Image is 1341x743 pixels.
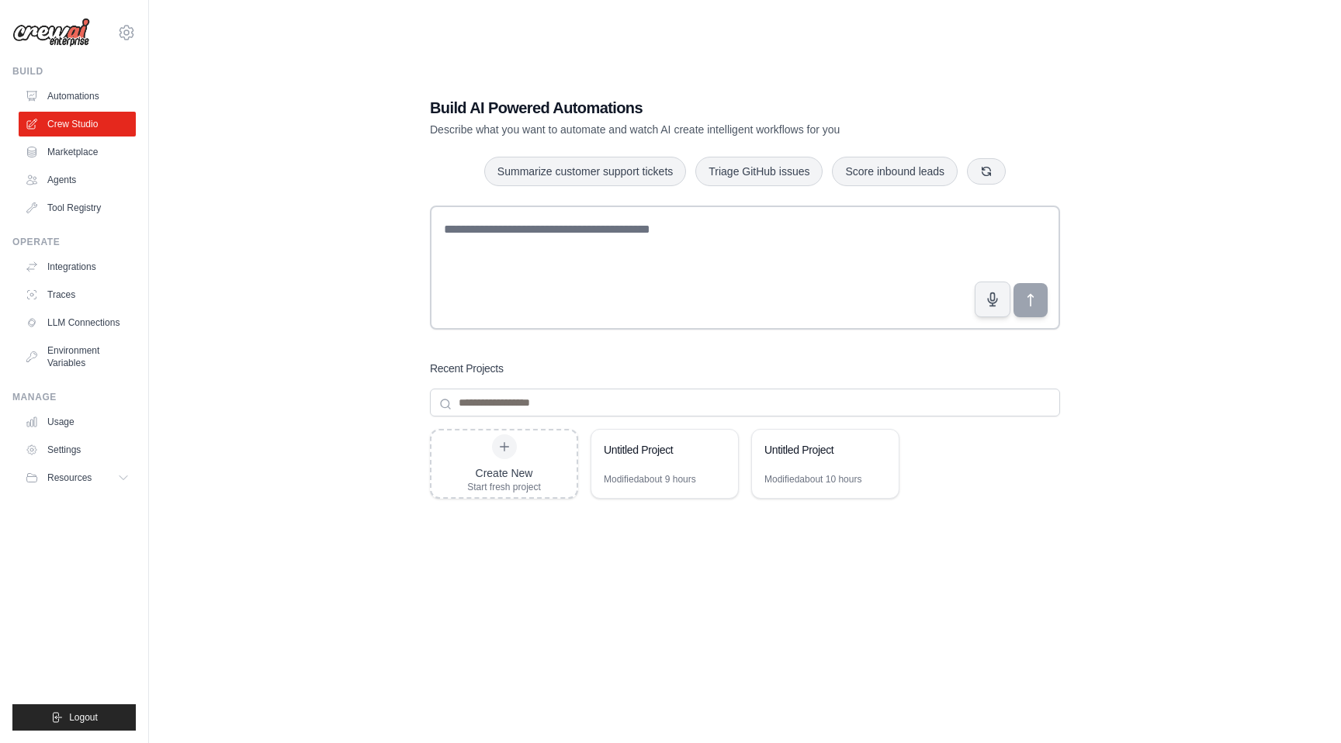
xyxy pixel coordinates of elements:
p: Describe what you want to automate and watch AI create intelligent workflows for you [430,122,951,137]
h3: Recent Projects [430,361,504,376]
a: Crew Studio [19,112,136,137]
h1: Build AI Powered Automations [430,97,951,119]
button: Score inbound leads [832,157,958,186]
a: Automations [19,84,136,109]
img: Logo [12,18,90,47]
button: Get new suggestions [967,158,1006,185]
button: Summarize customer support tickets [484,157,686,186]
div: Start fresh project [467,481,541,493]
a: LLM Connections [19,310,136,335]
div: Untitled Project [764,442,871,458]
button: Triage GitHub issues [695,157,823,186]
div: Operate [12,236,136,248]
span: Resources [47,472,92,484]
a: Tool Registry [19,195,136,220]
a: Traces [19,282,136,307]
div: Untitled Project [604,442,710,458]
div: Modified about 9 hours [604,473,696,486]
a: Environment Variables [19,338,136,375]
a: Agents [19,168,136,192]
a: Usage [19,410,136,434]
div: Manage [12,391,136,403]
span: Logout [69,711,98,724]
div: Create New [467,465,541,481]
a: Integrations [19,254,136,279]
a: Marketplace [19,140,136,164]
button: Click to speak your automation idea [975,282,1010,317]
div: Build [12,65,136,78]
div: Modified about 10 hours [764,473,861,486]
button: Resources [19,465,136,490]
a: Settings [19,437,136,462]
button: Logout [12,704,136,731]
